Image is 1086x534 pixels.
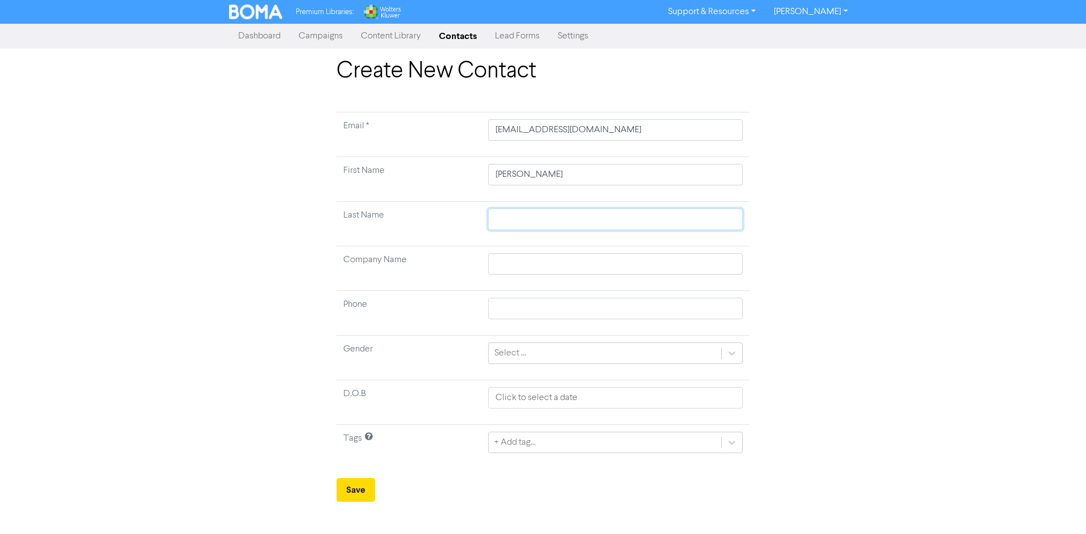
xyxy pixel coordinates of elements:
[363,5,401,19] img: Wolters Kluwer
[229,25,290,47] a: Dashboard
[494,436,536,449] div: + Add tag...
[337,58,749,85] h1: Create New Contact
[337,425,481,470] td: Tags
[659,3,765,21] a: Support & Resources
[337,246,481,291] td: Company Name
[352,25,430,47] a: Content Library
[430,25,486,47] a: Contacts
[549,25,597,47] a: Settings
[337,291,481,336] td: Phone
[337,157,481,202] td: First Name
[290,25,352,47] a: Campaigns
[486,25,549,47] a: Lead Forms
[488,387,743,409] input: Click to select a date
[337,478,375,502] button: Save
[296,8,354,16] span: Premium Libraries:
[337,380,481,425] td: D.O.B
[229,5,282,19] img: BOMA Logo
[765,3,857,21] a: [PERSON_NAME]
[494,346,526,360] div: Select ...
[1029,480,1086,534] iframe: Chat Widget
[337,112,481,157] td: Required
[337,336,481,380] td: Gender
[337,202,481,246] td: Last Name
